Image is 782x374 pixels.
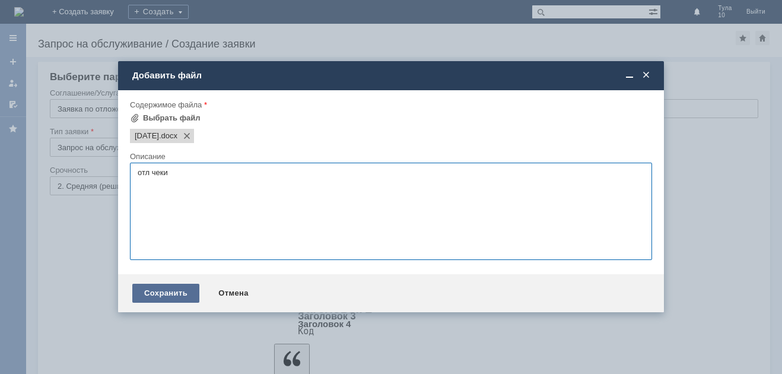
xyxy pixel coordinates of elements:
[624,70,635,81] span: Свернуть (Ctrl + M)
[130,153,650,160] div: Описание
[640,70,652,81] span: Закрыть
[159,131,177,141] span: 04.09.2025.docx
[135,131,159,141] span: 04.09.2025.docx
[143,113,201,123] div: Выбрать файл
[130,101,650,109] div: Содержимое файла
[5,5,173,24] div: Добрый вечер .Просьба удалить отл чеки во вложении
[132,70,652,81] div: Добавить файл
